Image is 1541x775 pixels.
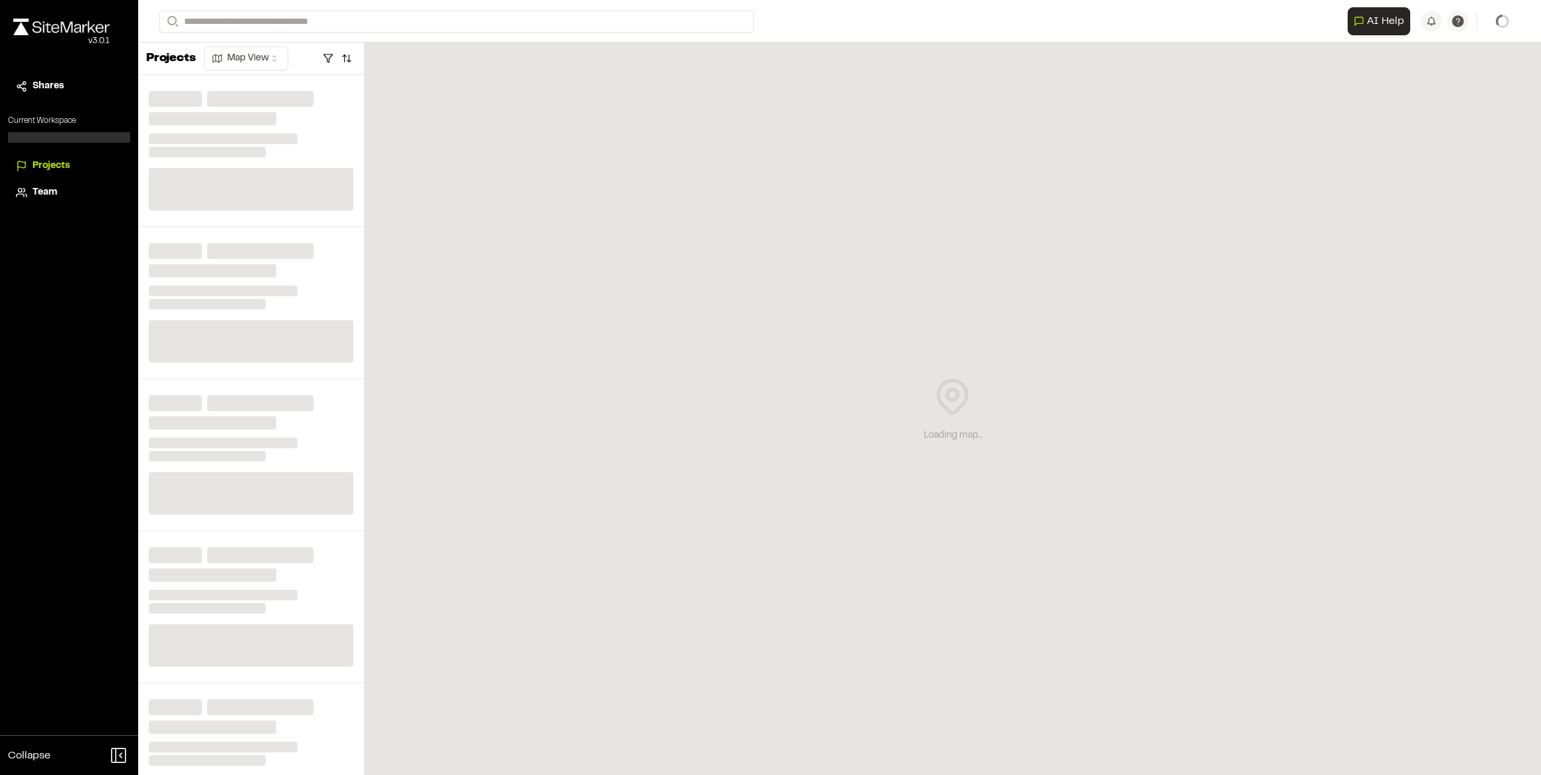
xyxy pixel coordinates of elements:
span: AI Help [1367,13,1404,29]
button: Search [159,11,183,33]
div: Loading map... [924,428,982,443]
img: rebrand.png [13,19,110,35]
span: Projects [33,159,70,173]
a: Team [16,185,122,200]
button: Open AI Assistant [1348,7,1410,35]
div: Open AI Assistant [1348,7,1415,35]
a: Projects [16,159,122,173]
div: Oh geez...please don't... [13,35,110,47]
a: Shares [16,79,122,94]
span: Team [33,185,57,200]
span: Shares [33,79,64,94]
span: Collapse [8,748,50,764]
p: Projects [146,50,196,68]
p: Current Workspace [8,115,130,127]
